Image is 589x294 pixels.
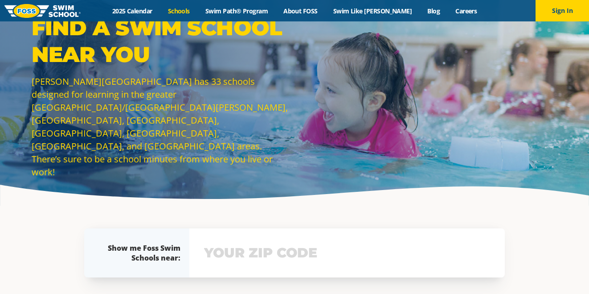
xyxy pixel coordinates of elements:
[325,7,420,15] a: Swim Like [PERSON_NAME]
[32,14,290,68] p: Find a Swim School Near You
[276,7,326,15] a: About FOSS
[202,240,492,266] input: YOUR ZIP CODE
[160,7,197,15] a: Schools
[102,243,180,263] div: Show me Foss Swim Schools near:
[448,7,485,15] a: Careers
[420,7,448,15] a: Blog
[4,4,81,18] img: FOSS Swim School Logo
[104,7,160,15] a: 2025 Calendar
[17,265,28,279] div: TOP
[197,7,275,15] a: Swim Path® Program
[32,75,290,178] p: [PERSON_NAME][GEOGRAPHIC_DATA] has 33 schools designed for learning in the greater [GEOGRAPHIC_DA...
